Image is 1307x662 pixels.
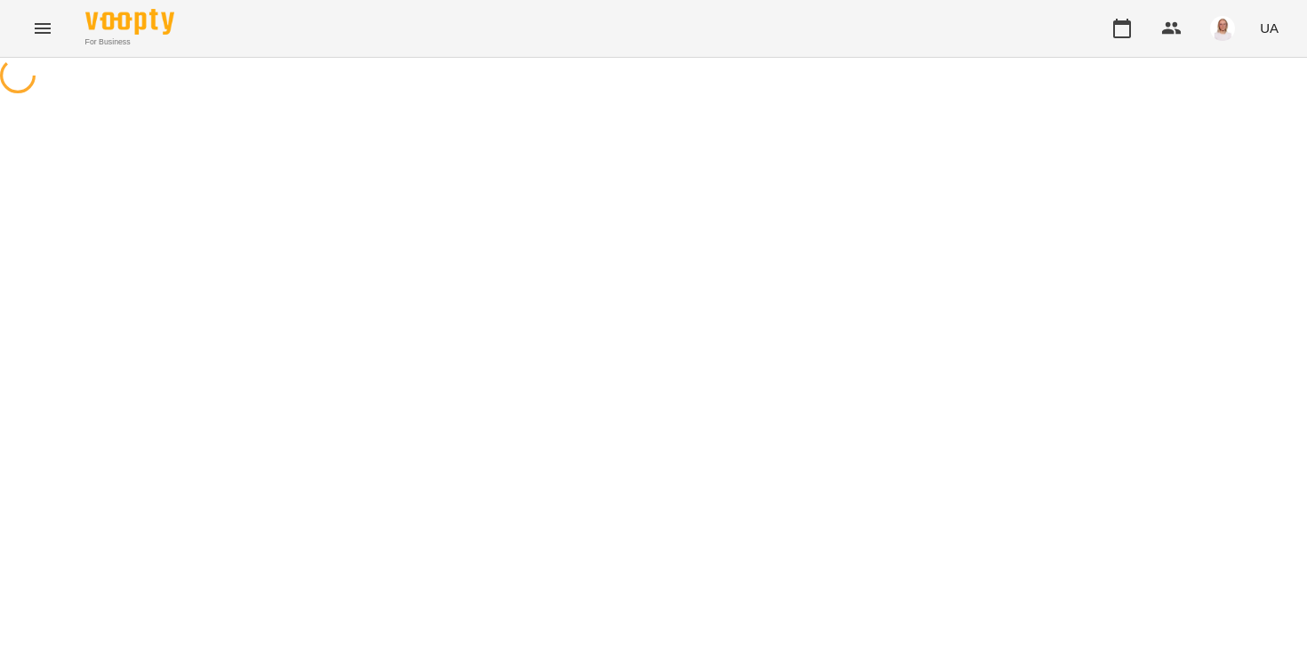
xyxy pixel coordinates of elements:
button: UA [1253,12,1286,44]
span: For Business [85,36,174,48]
span: UA [1260,19,1279,37]
img: 7b3448e7bfbed3bd7cdba0ed84700e25.png [1210,16,1235,41]
img: Voopty Logo [85,9,174,35]
button: Menu [21,7,64,50]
